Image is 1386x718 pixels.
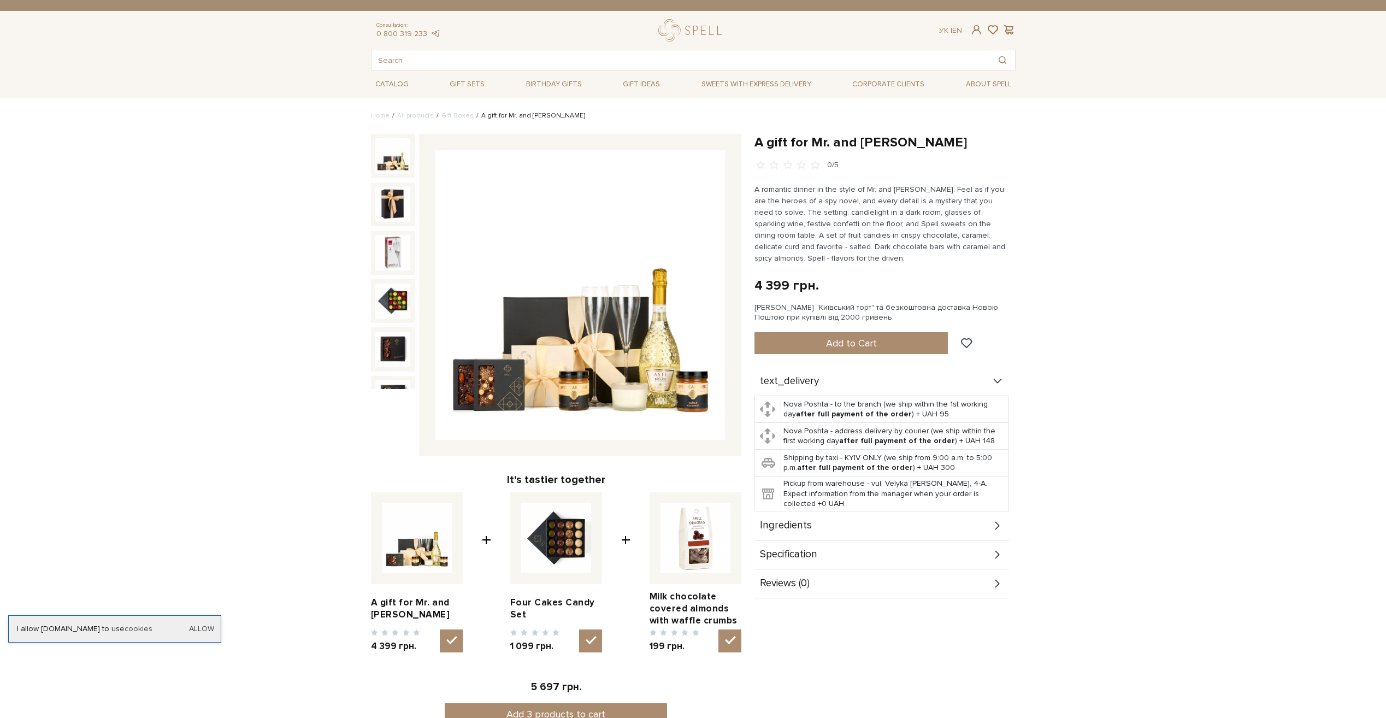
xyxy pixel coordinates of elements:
[482,492,491,652] span: +
[781,450,1009,476] td: Shipping by taxi - KYIV ONLY (we ship from 9:00 a.m. to 5:00 p.m. ) + UAH 300
[826,337,877,349] span: Add to Cart
[650,640,699,652] span: 199 грн.
[754,184,1011,264] p: A romantic dinner in the style of Mr. and [PERSON_NAME]. Feel as if you are the heroes of a spy n...
[375,235,410,270] img: A gift for Mr. and Mrs. Smith
[397,111,434,120] a: All products
[430,29,441,38] a: telegram
[376,22,441,29] span: Consultation:
[441,111,474,120] a: Gift Boxes
[781,396,1009,423] td: Nova Poshta - to the branch (we ship within the 1st working day ) + UAH 95
[375,380,410,415] img: A gift for Mr. and Mrs. Smith
[510,640,560,652] span: 1 099 грн.
[781,476,1009,511] td: Pickup from warehouse - vul. Velyka [PERSON_NAME], 4-A. Expect information from the manager when ...
[660,503,730,573] img: Milk chocolate covered almonds with waffle crumbs
[618,76,664,93] a: Gift ideas
[474,111,585,121] li: A gift for Mr. and [PERSON_NAME]
[848,76,929,93] a: Corporate clients
[760,521,812,531] span: Ingredients
[521,503,591,573] img: Four Cakes Candy Set
[797,463,913,472] b: after full payment of the order
[658,19,727,42] a: logo
[697,75,816,93] a: Sweets with express delivery
[754,332,948,354] button: Add to Cart
[754,277,819,294] div: 4 399 грн.
[760,579,810,588] span: Reviews (0)
[760,376,819,386] span: text_delivery
[371,111,390,120] a: Home
[376,29,427,38] a: 0 800 319 233
[9,624,221,634] div: I allow [DOMAIN_NAME] to use
[371,76,413,93] a: Catalog
[375,284,410,319] img: A gift for Mr. and Mrs. Smith
[371,50,990,70] input: Search
[939,26,948,35] a: Ук
[125,624,152,633] a: cookies
[371,597,463,621] a: A gift for Mr. and [PERSON_NAME]
[522,76,586,93] a: Birthday gifts
[781,423,1009,450] td: Nova Poshta - address delivery by courier (we ship within the first working day ) + UAH 148
[951,26,952,35] span: |
[371,640,421,652] span: 4 399 грн.
[375,332,410,367] img: A gift for Mr. and Mrs. Smith
[510,597,602,621] a: Four Cakes Candy Set
[796,409,912,419] b: after full payment of the order
[962,76,1016,93] a: About Spell
[754,134,1016,151] h1: A gift for Mr. and [PERSON_NAME]
[621,492,630,652] span: +
[839,436,955,445] b: after full payment of the order
[754,303,1016,322] div: [PERSON_NAME] "Київський торт" та безкоштовна доставка Новою Поштою при купівлі від 2000 гривень
[531,681,581,693] span: 5 697 грн.
[760,550,817,560] span: Specification
[650,591,741,627] a: Milk chocolate covered almonds with waffle crumbs
[990,50,1015,70] button: Search
[827,160,839,170] div: 0/5
[939,26,962,36] div: En
[445,76,489,93] a: Gift sets
[375,187,410,222] img: A gift for Mr. and Mrs. Smith
[189,624,214,634] a: Allow
[371,473,741,487] div: It's tastier together
[435,150,725,440] img: A gift for Mr. and Mrs. Smith
[382,503,452,573] img: A gift for Mr. and Mrs. Smith
[375,138,410,173] img: A gift for Mr. and Mrs. Smith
